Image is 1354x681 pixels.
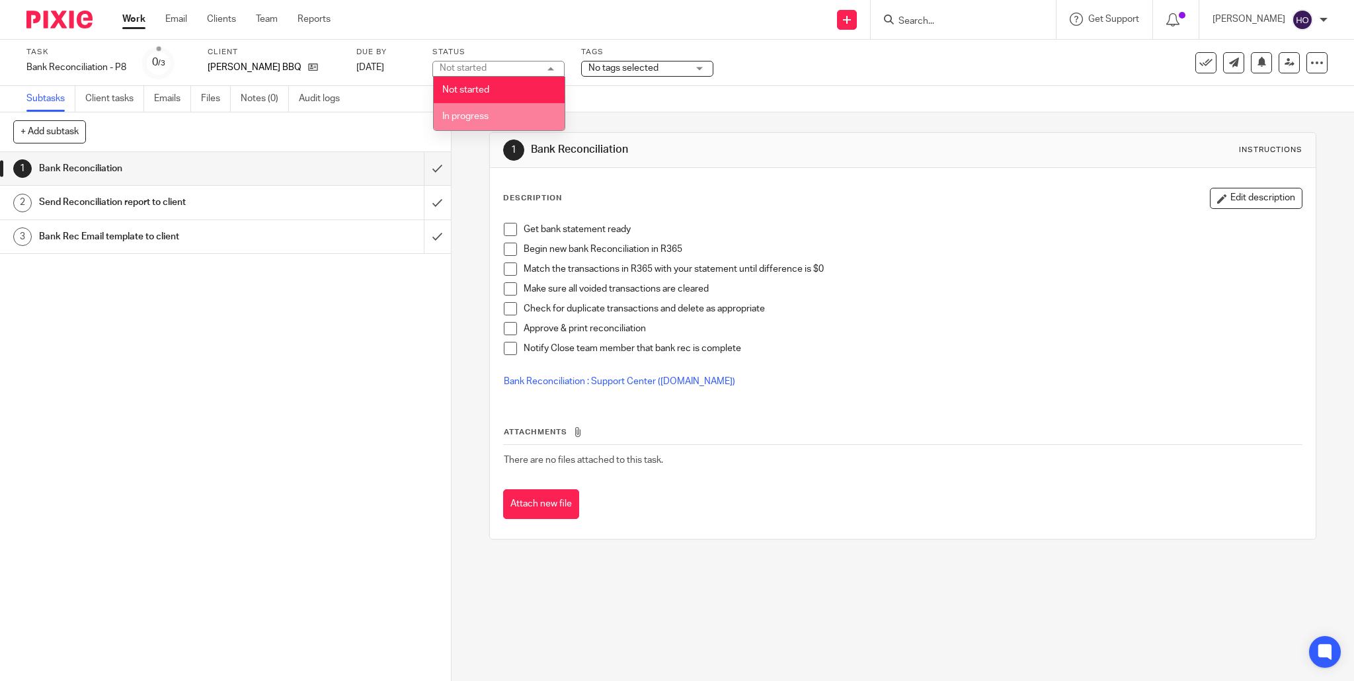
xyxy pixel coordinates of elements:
p: [PERSON_NAME] BBQ [208,61,301,74]
button: Edit description [1210,188,1302,209]
a: Emails [154,86,191,112]
label: Tags [581,47,713,58]
div: 3 [13,227,32,246]
a: Subtasks [26,86,75,112]
button: Attach new file [503,489,579,519]
div: Not started [440,63,487,73]
div: Bank Reconciliation - P8 [26,61,126,74]
span: In progress [442,112,489,121]
label: Due by [356,47,416,58]
label: Status [432,47,565,58]
div: Instructions [1239,145,1302,155]
p: Approve & print reconciliation [524,322,1302,335]
div: 1 [13,159,32,178]
span: Get Support [1088,15,1139,24]
span: Attachments [504,428,567,436]
label: Task [26,47,126,58]
h1: Bank Rec Email template to client [39,227,287,247]
small: /3 [158,60,165,67]
span: There are no files attached to this task. [504,456,663,465]
h1: Bank Reconciliation [531,143,931,157]
a: Team [256,13,278,26]
input: Search [897,16,1016,28]
p: [PERSON_NAME] [1213,13,1285,26]
label: Client [208,47,340,58]
img: Pixie [26,11,93,28]
div: 0 [152,55,165,70]
a: Email [165,13,187,26]
a: Notes (0) [241,86,289,112]
img: svg%3E [1292,9,1313,30]
p: Get bank statement ready [524,223,1302,236]
div: 1 [503,140,524,161]
button: + Add subtask [13,120,86,143]
span: No tags selected [588,63,658,73]
a: Audit logs [299,86,350,112]
a: Files [201,86,231,112]
a: Bank Reconciliation : Support Center ([DOMAIN_NAME]) [504,377,735,386]
span: Not started [442,85,489,95]
a: Clients [207,13,236,26]
a: Work [122,13,145,26]
p: Notify Close team member that bank rec is complete [524,342,1302,355]
a: Client tasks [85,86,144,112]
p: Match the transactions in R365 with your statement until difference is $0 [524,262,1302,276]
a: Reports [298,13,331,26]
span: [DATE] [356,63,384,72]
h1: Send Reconciliation report to client [39,192,287,212]
p: Description [503,193,562,204]
div: 2 [13,194,32,212]
h1: Bank Reconciliation [39,159,287,179]
p: Begin new bank Reconciliation in R365 [524,243,1302,256]
p: Make sure all voided transactions are cleared [524,282,1302,296]
p: Check for duplicate transactions and delete as appropriate [524,302,1302,315]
